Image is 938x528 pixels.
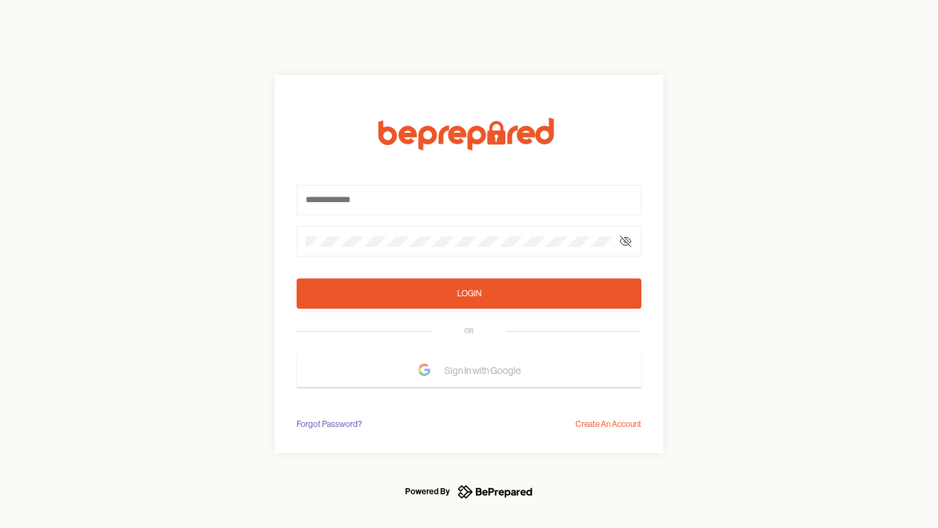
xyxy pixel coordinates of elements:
button: Login [297,278,641,309]
button: Sign In with Google [297,354,641,387]
div: OR [464,326,474,337]
div: Forgot Password? [297,417,362,431]
div: Login [457,287,481,300]
div: Create An Account [575,417,641,431]
span: Sign In with Google [444,358,527,383]
div: Powered By [405,483,450,500]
